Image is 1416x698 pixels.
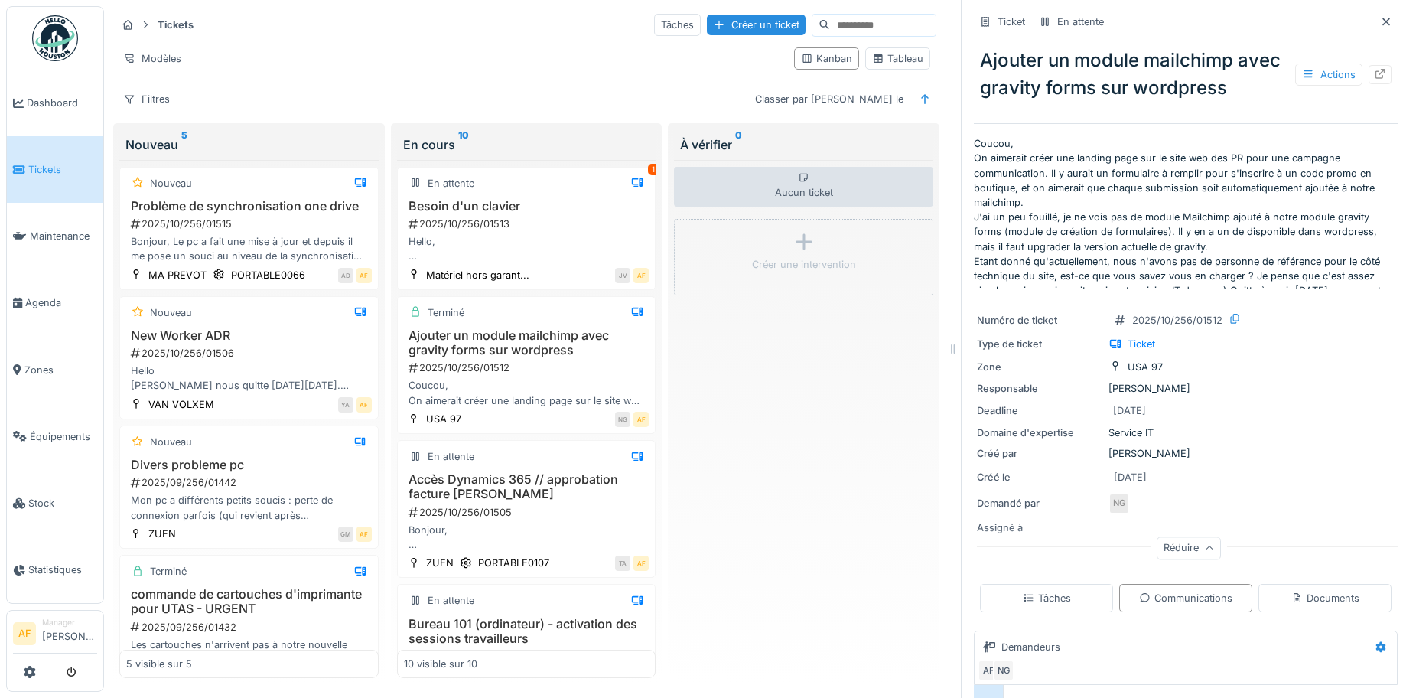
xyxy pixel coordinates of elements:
div: AF [633,556,649,571]
a: Zones [7,337,103,403]
div: Responsable [977,381,1102,396]
span: Agenda [25,295,97,310]
div: Demandeurs [1001,640,1060,654]
div: PORTABLE0107 [478,556,549,570]
div: USA 97 [1128,360,1163,374]
div: Hello, J'aurais besoin d'un deuxième clavier car le mien est resté chez moi.. [404,234,649,263]
div: ZUEN [148,527,176,541]
div: Type de ticket [977,337,1102,351]
div: ZUEN [426,556,454,570]
div: En attente [428,176,474,191]
div: Mon pc a différents petits soucis : perte de connexion parfois (qui revient après redémarrage), d... [126,493,372,522]
div: Nouveau [150,305,192,320]
div: PORTABLE0066 [231,268,305,282]
div: YA [338,397,353,413]
div: 2025/09/256/01432 [129,620,372,634]
div: Les cartouches n'arrivent pas à notre nouvelle adresse. J'ai contacté le magasin d'USA et elles n... [126,638,372,667]
div: Bonjour, Serait-il possible de m'octroyer les accès à Dynamics 365. Je n'arrive pas à y accéder p... [404,523,649,552]
div: NG [993,660,1014,681]
div: Classer par [PERSON_NAME] le [748,88,910,110]
div: En attente [428,593,474,608]
span: Dashboard [27,96,97,110]
a: Dashboard [7,70,103,136]
div: 2025/10/256/01512 [407,360,649,375]
div: USA 97 [426,412,461,426]
span: Tickets [28,162,97,177]
h3: New Worker ADR [126,328,372,343]
div: 2025/10/256/01506 [129,346,372,360]
div: AF [356,527,372,542]
div: Demandé par [977,496,1102,510]
div: 2025/10/256/01482 [407,649,649,664]
div: Service IT [977,426,1395,440]
div: JV [615,268,630,283]
div: AF [633,412,649,427]
div: 2025/10/256/01513 [407,217,649,231]
div: Terminé [428,305,464,320]
div: Bonjour, Le pc a fait une mise à jour et depuis il me pose un souci au niveau de la synchronisati... [126,234,372,263]
a: Stock [7,470,103,537]
div: AD [338,268,353,283]
div: AF [356,397,372,413]
div: Coucou, On aimerait créer une landing page sur le site web des PR pour une campagne communication... [404,378,649,407]
div: [PERSON_NAME] [977,446,1395,461]
div: Actions [1295,64,1362,86]
div: Créer une intervention [752,257,856,272]
div: NG [615,412,630,427]
sup: 5 [181,135,187,154]
a: Maintenance [7,203,103,269]
div: Documents [1291,591,1359,605]
sup: 10 [458,135,469,154]
div: Zone [977,360,1102,374]
h3: Problème de synchronisation one drive [126,199,372,214]
div: Terminé [150,564,187,579]
div: Ticket [998,15,1025,29]
div: Domaine d'expertise [977,426,1102,440]
div: NG [1108,493,1130,514]
div: Hello [PERSON_NAME] nous quitte [DATE][DATE]. Serait-il possible de "cleaner" son pc et de l'attr... [126,364,372,393]
div: Modèles [116,47,188,70]
a: Statistiques [7,537,103,603]
div: AF [978,660,999,681]
strong: Tickets [151,18,200,32]
h3: Ajouter un module mailchimp avec gravity forms sur wordpress [404,328,649,357]
h3: Divers probleme pc [126,458,372,472]
div: En attente [428,449,474,464]
div: 2025/10/256/01505 [407,505,649,520]
h3: Bureau 101 (ordinateur) - activation des sessions travailleurs [404,617,649,646]
div: Assigné à [977,520,1102,535]
div: AF [356,268,372,283]
div: Créé par [977,446,1102,461]
div: Ajouter un module mailchimp avec gravity forms sur wordpress [974,41,1398,108]
div: 5 visible sur 5 [126,657,192,671]
div: Kanban [801,51,852,66]
div: GM [338,527,353,542]
div: Nouveau [125,135,373,154]
div: Nouveau [150,176,192,191]
div: Numéro de ticket [977,313,1102,328]
a: AF Manager[PERSON_NAME] [13,617,97,654]
a: Tickets [7,136,103,203]
div: Communications [1139,591,1232,605]
li: [PERSON_NAME] [42,617,97,650]
div: MA PREVOT [148,268,207,282]
div: VAN VOLXEM [148,397,214,412]
div: AF [633,268,649,283]
div: Réduire [1157,537,1221,559]
div: Tableau [872,51,923,66]
img: Badge_color-CXgf-gQk.svg [32,15,78,61]
div: Matériel hors garant... [426,268,529,282]
sup: 0 [735,135,742,154]
div: En cours [403,135,650,154]
div: Ticket [1128,337,1155,351]
h3: Accès Dynamics 365 // approbation facture [PERSON_NAME] [404,472,649,501]
h3: Besoin d'un clavier [404,199,649,214]
div: En attente [1057,15,1104,29]
span: Statistiques [28,563,97,577]
div: 2025/10/256/01515 [129,217,372,231]
div: 2025/09/256/01442 [129,475,372,490]
div: Filtres [116,88,177,110]
div: 2025/10/256/01512 [1132,313,1222,328]
span: Maintenance [30,229,97,243]
span: Zones [24,363,97,377]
